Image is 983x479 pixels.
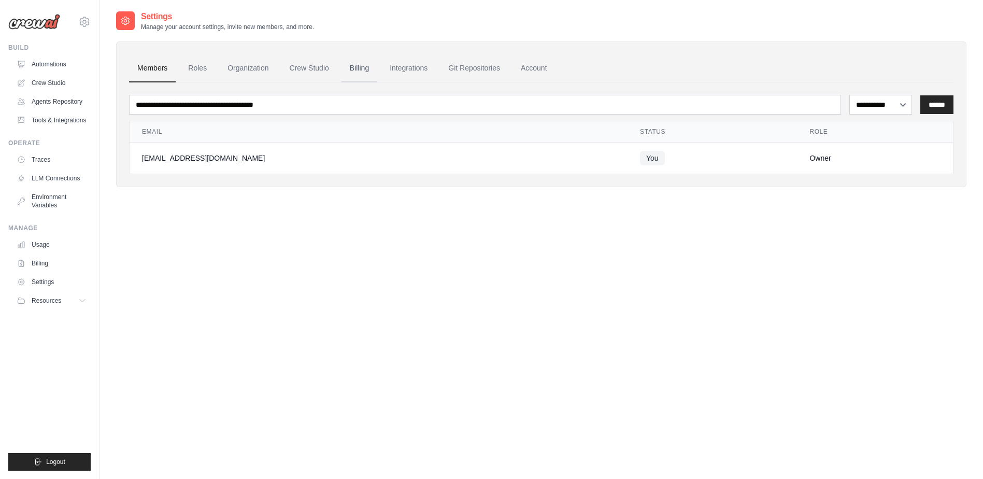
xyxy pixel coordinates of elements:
[129,54,176,82] a: Members
[8,453,91,471] button: Logout
[8,224,91,232] div: Manage
[12,274,91,290] a: Settings
[142,153,615,163] div: [EMAIL_ADDRESS][DOMAIN_NAME]
[281,54,337,82] a: Crew Studio
[12,189,91,214] a: Environment Variables
[180,54,215,82] a: Roles
[440,54,508,82] a: Git Repositories
[12,236,91,253] a: Usage
[809,153,941,163] div: Owner
[130,121,628,143] th: Email
[8,44,91,52] div: Build
[12,75,91,91] a: Crew Studio
[46,458,65,466] span: Logout
[797,121,953,143] th: Role
[141,23,314,31] p: Manage your account settings, invite new members, and more.
[141,10,314,23] h2: Settings
[12,255,91,272] a: Billing
[219,54,277,82] a: Organization
[12,56,91,73] a: Automations
[12,151,91,168] a: Traces
[12,93,91,110] a: Agents Repository
[341,54,377,82] a: Billing
[12,170,91,187] a: LLM Connections
[8,139,91,147] div: Operate
[512,54,555,82] a: Account
[8,14,60,30] img: Logo
[12,112,91,129] a: Tools & Integrations
[32,297,61,305] span: Resources
[628,121,797,143] th: Status
[381,54,436,82] a: Integrations
[640,151,665,165] span: You
[12,292,91,309] button: Resources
